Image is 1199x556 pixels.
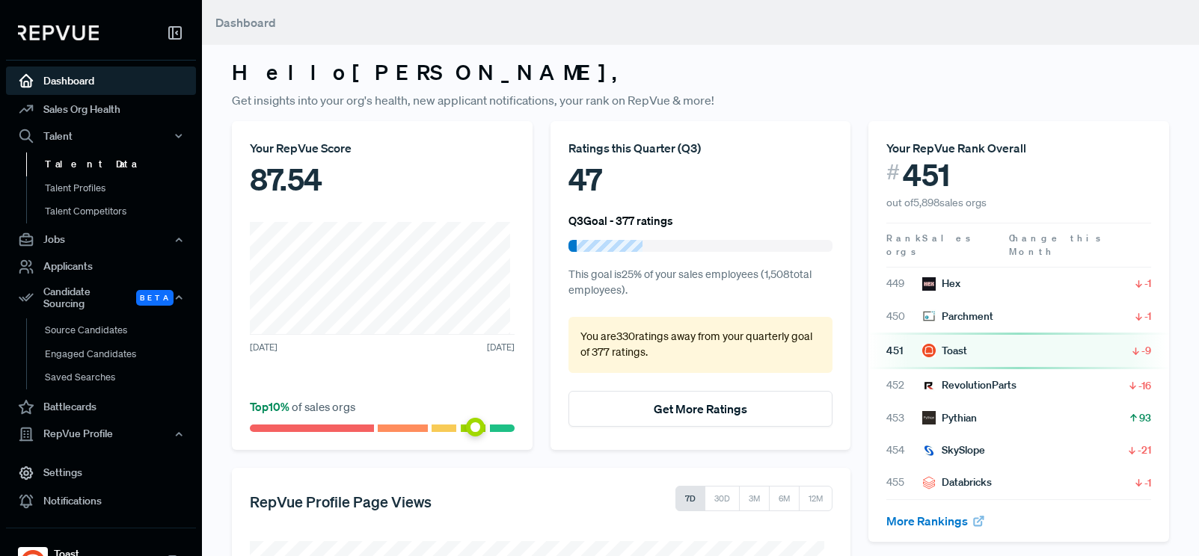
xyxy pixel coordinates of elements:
span: 450 [886,309,922,324]
div: 47 [568,157,833,202]
p: Get insights into your org's health, new applicant notifications, your rank on RepVue & more! [232,91,1169,109]
div: Toast [922,343,967,359]
button: Jobs [6,227,196,253]
span: -1 [1144,475,1151,490]
button: 3M [739,486,770,511]
p: This goal is 25 % of your sales employees ( 1,508 total employees). [568,267,833,299]
div: SkySlope [922,442,985,458]
span: of sales orgs [250,399,355,414]
button: 12M [799,486,832,511]
a: Talent Profiles [26,176,216,200]
span: Top 10 % [250,399,292,414]
a: Settings [6,459,196,487]
span: -16 [1138,378,1151,393]
span: Your RepVue Rank Overall [886,140,1026,155]
span: 449 [886,276,922,291]
span: -1 [1144,309,1151,324]
span: Dashboard [215,15,276,30]
a: Battlecards [6,393,196,421]
span: -1 [1144,276,1151,291]
h3: Hello [PERSON_NAME] , [232,60,1169,85]
h6: Q3 Goal - 377 ratings [568,214,673,227]
a: Saved Searches [26,365,216,389]
span: 454 [886,442,922,458]
span: # [886,157,900,188]
div: Candidate Sourcing [6,281,196,315]
h5: RepVue Profile Page Views [250,492,432,510]
span: Sales orgs [886,232,973,258]
div: 87.54 [250,157,515,202]
img: Parchment [922,309,936,323]
a: More Rankings [886,513,985,528]
span: out of 5,898 sales orgs [886,196,987,209]
button: 7D [675,486,705,511]
button: Get More Ratings [568,391,833,427]
span: [DATE] [487,341,515,354]
span: 455 [886,475,922,490]
a: Talent Data [26,152,216,176]
a: Source Candidates [26,318,216,342]
div: Your RepVue Score [250,139,515,157]
span: -9 [1141,343,1151,358]
div: Databricks [922,475,992,490]
div: RevolutionParts [922,377,1016,393]
img: Toast [922,344,936,357]
img: RepVue [18,25,99,40]
span: 453 [886,410,922,426]
a: Engaged Candidates [26,342,216,366]
span: 452 [886,377,922,393]
img: Databricks [922,476,936,489]
button: 30D [705,486,740,511]
div: Parchment [922,309,993,324]
div: Ratings this Quarter ( Q3 ) [568,139,833,157]
button: Candidate Sourcing Beta [6,281,196,315]
span: Rank [886,232,922,245]
span: 93 [1139,410,1151,425]
span: 451 [886,343,922,359]
a: Talent Competitors [26,200,216,223]
span: [DATE] [250,341,277,354]
span: Change this Month [1009,232,1103,258]
a: Notifications [6,487,196,516]
div: Hex [922,276,960,291]
button: RepVue Profile [6,421,196,447]
img: Hex [922,277,936,291]
button: Talent [6,123,196,149]
span: -21 [1138,442,1151,457]
span: 451 [903,157,950,193]
div: Pythian [922,410,977,426]
img: SkySlope [922,444,936,457]
img: RevolutionParts [922,379,936,392]
a: Sales Org Health [6,95,196,123]
span: Beta [136,290,174,306]
p: You are 330 ratings away from your quarterly goal of 377 ratings . [580,329,821,361]
a: Applicants [6,253,196,281]
button: 6M [769,486,800,511]
img: Pythian [922,411,936,424]
a: Dashboard [6,67,196,95]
